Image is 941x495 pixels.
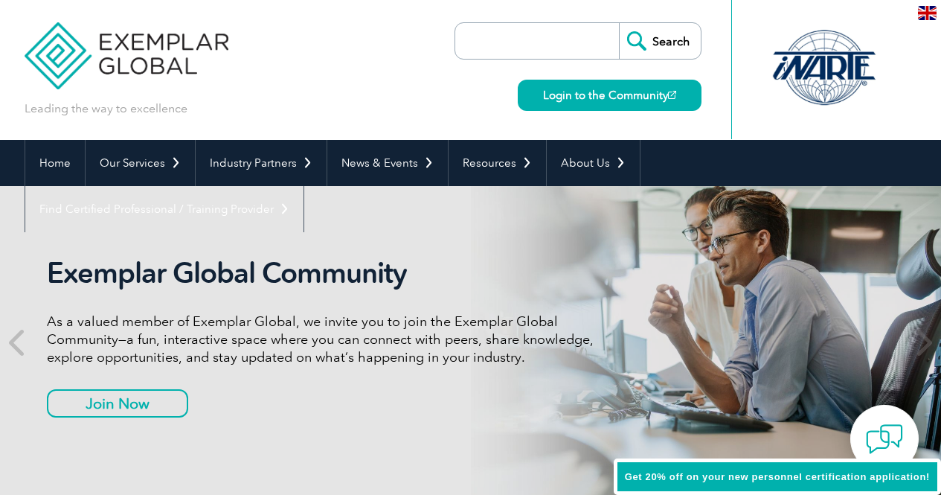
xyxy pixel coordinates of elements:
a: News & Events [327,140,448,186]
a: Resources [449,140,546,186]
a: Login to the Community [518,80,701,111]
span: Get 20% off on your new personnel certification application! [625,471,930,482]
a: About Us [547,140,640,186]
a: Join Now [47,389,188,418]
a: Find Certified Professional / Training Provider [25,186,304,232]
h2: Exemplar Global Community [47,256,605,290]
img: en [918,6,937,20]
a: Industry Partners [196,140,327,186]
input: Search [619,23,701,59]
p: Leading the way to excellence [25,100,187,117]
a: Home [25,140,85,186]
p: As a valued member of Exemplar Global, we invite you to join the Exemplar Global Community—a fun,... [47,313,605,366]
a: Our Services [86,140,195,186]
img: open_square.png [668,91,676,99]
img: contact-chat.png [866,421,903,458]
